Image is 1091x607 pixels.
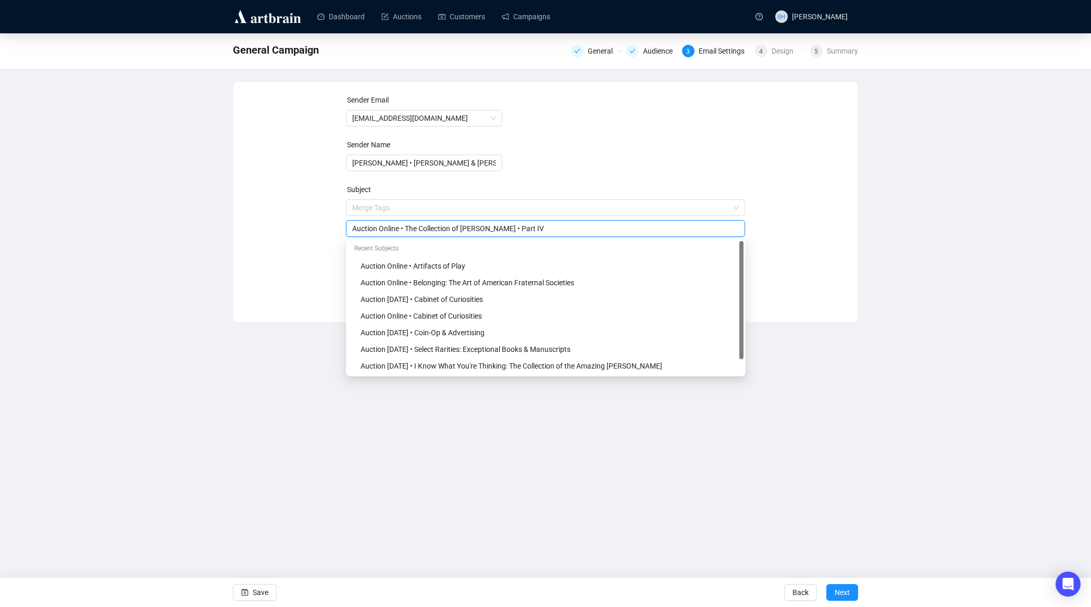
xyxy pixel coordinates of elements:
div: Auction Online • Cabinet of Curiosities [361,310,737,322]
div: Auction Tomorrow • Select Rarities: Exceptional Books & Manuscripts [348,341,743,358]
div: Auction Tomorrow • Coin-Op & Advertising [348,324,743,341]
span: 5 [814,48,818,55]
div: Auction [DATE] • Cabinet of Curiosities [361,294,737,305]
span: save [241,589,249,596]
label: Sender Name [347,141,390,149]
button: Save [233,584,277,601]
span: General Campaign [233,42,319,58]
button: Back [784,584,817,601]
span: check [629,48,636,54]
a: Campaigns [502,3,550,30]
div: Auction Online • Belonging: The Art of American Fraternal Societies [361,277,737,288]
div: Recent Subjects [348,241,743,258]
div: Audience [626,45,675,57]
div: Auction Online • Cabinet of Curiosities [348,308,743,324]
div: 3Email Settings [682,45,749,57]
div: Auction Tomorrow • I Know What You're Thinking: The Collection of the Amazing Kreskin [348,358,743,374]
div: Auction Online • Artifacts of Play [361,260,737,272]
div: Auction [DATE] • Coin-Op & Advertising [361,327,737,338]
div: Auction [DATE] • Select Rarities: Exceptional Books & Manuscripts [361,344,737,355]
a: Dashboard [317,3,365,30]
div: 5Summary [810,45,858,57]
div: Summary [827,45,858,57]
img: logo [233,8,303,25]
a: Customers [438,3,485,30]
span: check [574,48,580,54]
span: Back [792,578,809,607]
div: Subject [347,184,747,195]
span: question-circle [755,13,763,20]
div: General [588,45,619,57]
div: Auction Online • Belonging: The Art of American Fraternal Societies [348,274,743,291]
label: Sender Email [347,96,389,104]
div: Audience [643,45,679,57]
span: [PERSON_NAME] [792,12,848,21]
span: Save [253,578,268,607]
span: Next [835,578,850,607]
div: Open Intercom Messenger [1056,572,1081,597]
div: Auction [DATE] • I Know What You're Thinking: The Collection of the Amazing [PERSON_NAME] [361,360,737,372]
button: Next [826,584,858,601]
span: info@potterauctions.com [352,110,496,126]
div: 4Design [755,45,804,57]
div: Auction Online • Artifacts of Play [348,258,743,274]
span: 4 [759,48,763,55]
div: Auction Tomorrow • Cabinet of Curiosities [348,291,743,308]
div: Design [772,45,800,57]
a: Auctions [381,3,421,30]
div: Email Settings [699,45,751,57]
div: General [571,45,620,57]
span: 3 [686,48,690,55]
span: SH [777,11,785,21]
